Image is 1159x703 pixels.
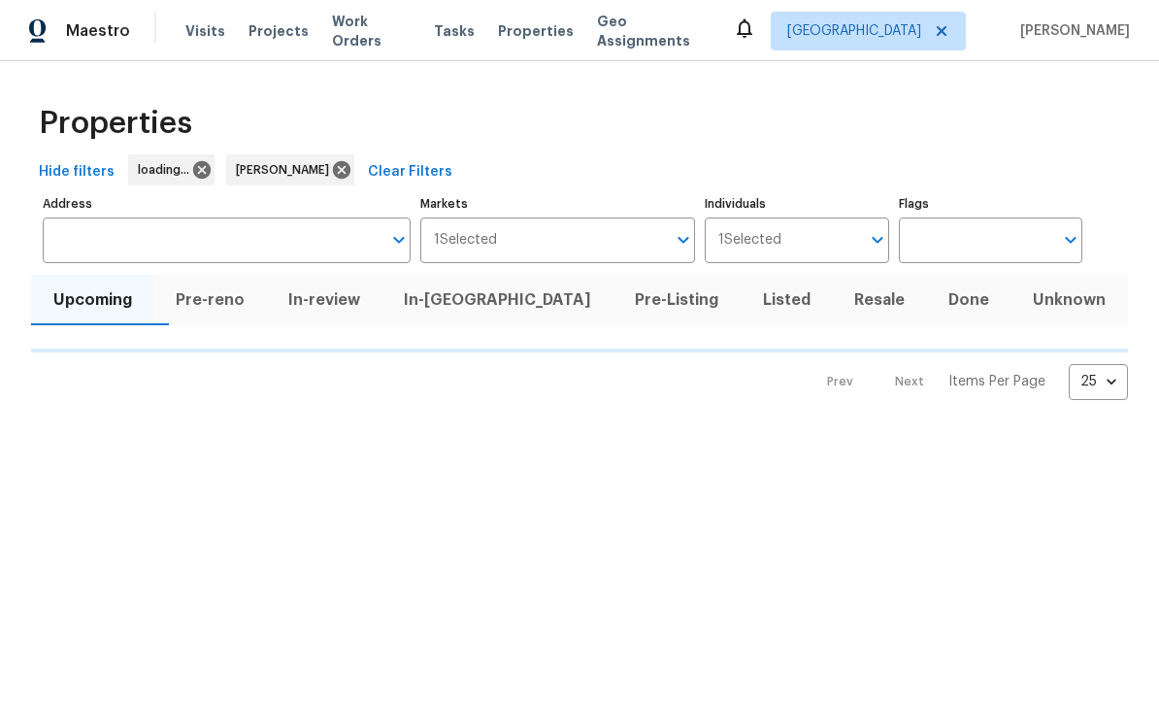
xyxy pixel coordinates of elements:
span: 1 Selected [718,232,781,249]
div: 25 [1069,356,1128,407]
span: Projects [248,21,309,41]
nav: Pagination Navigation [809,364,1128,400]
span: Hide filters [39,160,115,184]
label: Flags [899,198,1082,210]
div: [PERSON_NAME] [226,154,354,185]
button: Open [385,226,413,253]
span: Pre-reno [165,286,254,314]
span: Maestro [66,21,130,41]
span: In-[GEOGRAPHIC_DATA] [394,286,602,314]
span: loading... [138,160,197,180]
button: Open [1057,226,1084,253]
span: Clear Filters [368,160,452,184]
span: Properties [39,114,192,133]
span: [PERSON_NAME] [1012,21,1130,41]
span: Done [939,286,1000,314]
button: Open [670,226,697,253]
button: Open [864,226,891,253]
div: loading... [128,154,215,185]
span: 1 Selected [434,232,497,249]
span: Tasks [434,24,475,38]
button: Hide filters [31,154,122,190]
label: Individuals [705,198,888,210]
span: [PERSON_NAME] [236,160,337,180]
span: Upcoming [43,286,142,314]
span: Pre-Listing [625,286,729,314]
span: Unknown [1023,286,1116,314]
span: Listed [752,286,820,314]
span: Visits [185,21,225,41]
span: In-review [278,286,370,314]
span: Geo Assignments [597,12,710,50]
p: Items Per Page [948,372,1045,391]
span: Resale [844,286,914,314]
label: Address [43,198,411,210]
label: Markets [420,198,696,210]
button: Clear Filters [360,154,460,190]
span: Properties [498,21,574,41]
span: Work Orders [332,12,411,50]
span: [GEOGRAPHIC_DATA] [787,21,921,41]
